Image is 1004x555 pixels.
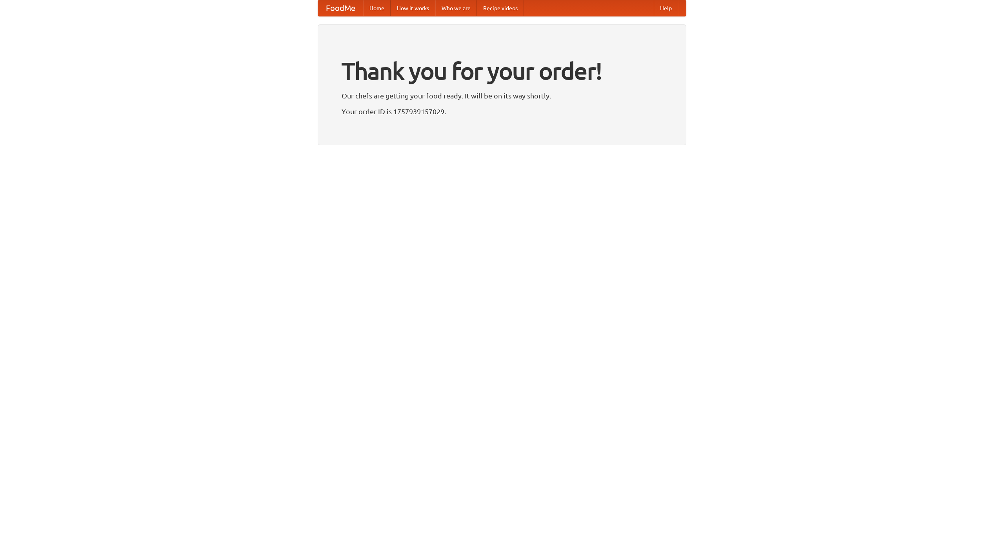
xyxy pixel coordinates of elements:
p: Our chefs are getting your food ready. It will be on its way shortly. [342,90,662,102]
a: How it works [391,0,435,16]
h1: Thank you for your order! [342,52,662,90]
a: Recipe videos [477,0,524,16]
a: Help [654,0,678,16]
a: Home [363,0,391,16]
a: FoodMe [318,0,363,16]
a: Who we are [435,0,477,16]
p: Your order ID is 1757939157029. [342,106,662,117]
